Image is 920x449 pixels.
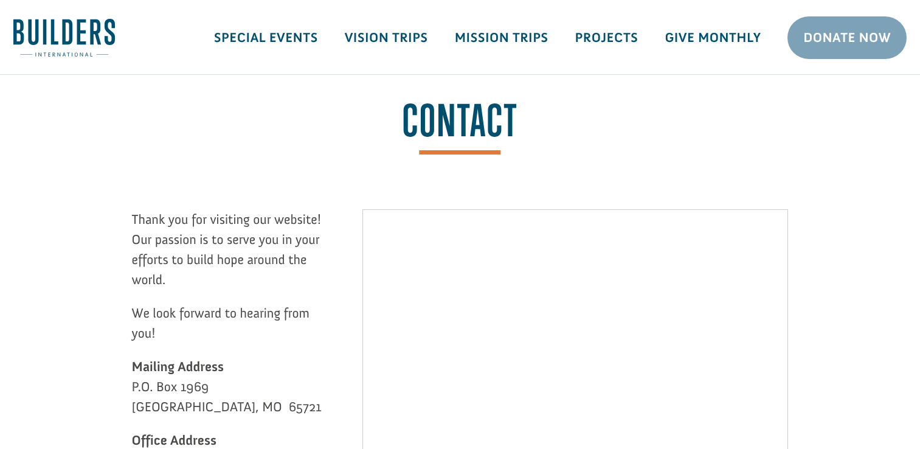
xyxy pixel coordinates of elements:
a: Mission Trips [441,20,562,55]
a: Projects [562,20,652,55]
strong: Mailing Address [132,358,224,375]
a: Vision Trips [331,20,441,55]
a: Donate Now [787,16,907,59]
p: P.O. Box 1969 [GEOGRAPHIC_DATA], MO 65721 [132,357,327,430]
span: Contact [402,99,518,155]
a: Give Monthly [651,20,774,55]
p: We look forward to hearing from you! [132,303,327,357]
p: Thank you for visiting our website! Our passion is to serve you in your efforts to build hope aro... [132,209,327,303]
img: Builders International [13,19,115,57]
a: Special Events [201,20,331,55]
